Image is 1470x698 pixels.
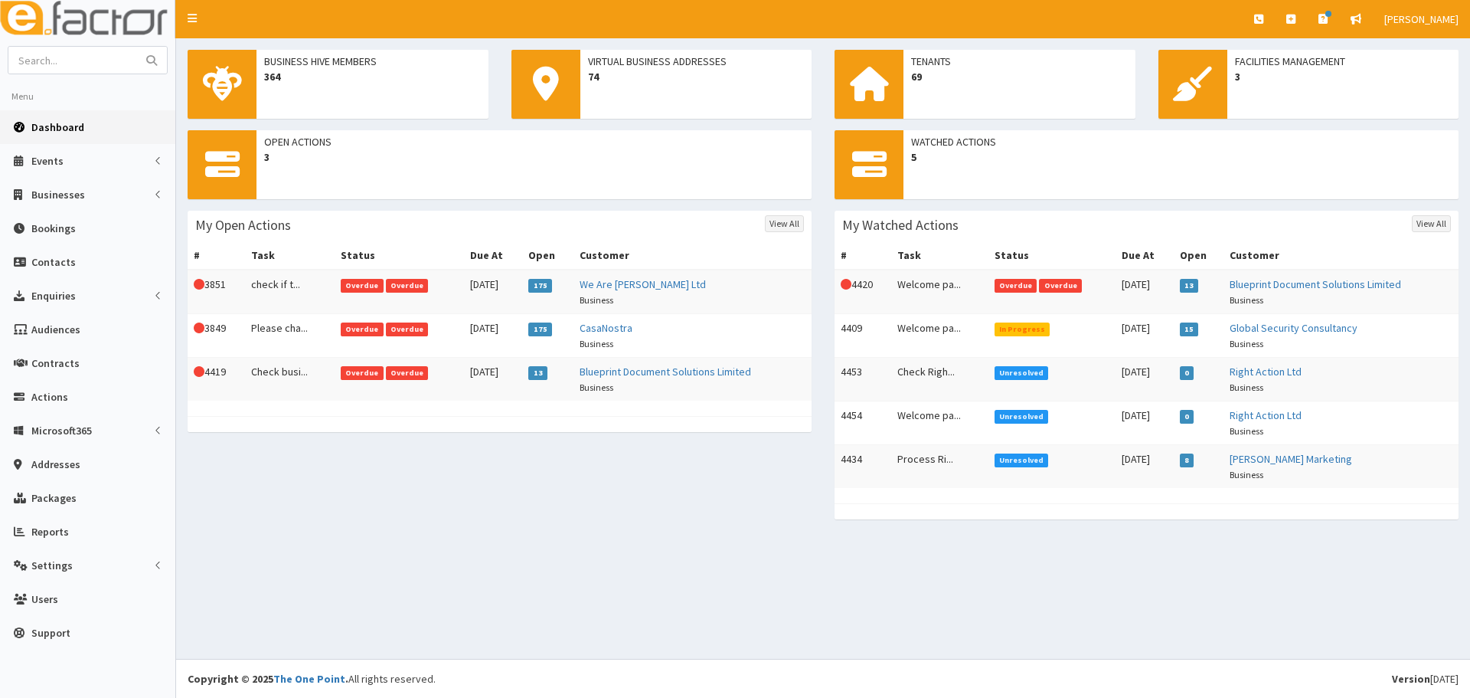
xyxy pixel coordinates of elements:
[31,592,58,606] span: Users
[580,277,706,291] a: We Are [PERSON_NAME] Ltd
[842,218,959,232] h3: My Watched Actions
[1412,215,1451,232] a: View All
[835,401,891,445] td: 4454
[891,314,988,358] td: Welcome pa...
[31,154,64,168] span: Events
[841,279,851,290] i: This Action is overdue!
[1230,365,1302,378] a: Right Action Ltd
[988,241,1116,270] th: Status
[995,323,1050,336] span: In Progress
[341,323,384,336] span: Overdue
[835,270,891,314] td: 4420
[31,289,76,303] span: Enquiries
[580,365,751,378] a: Blueprint Document Solutions Limited
[835,358,891,401] td: 4453
[31,255,76,269] span: Contacts
[31,221,76,235] span: Bookings
[464,358,523,401] td: [DATE]
[528,366,547,380] span: 13
[588,54,805,69] span: Virtual Business Addresses
[464,270,523,314] td: [DATE]
[580,294,613,306] small: Business
[1235,54,1452,69] span: Facilities Management
[1384,12,1459,26] span: [PERSON_NAME]
[31,390,68,404] span: Actions
[1230,408,1302,422] a: Right Action Ltd
[188,358,245,401] td: 4419
[341,279,384,293] span: Overdue
[995,279,1037,293] span: Overdue
[264,134,804,149] span: Open Actions
[835,314,891,358] td: 4409
[188,241,245,270] th: #
[835,241,891,270] th: #
[386,279,429,293] span: Overdue
[765,215,804,232] a: View All
[1180,454,1194,467] span: 8
[188,314,245,358] td: 3849
[1392,671,1459,687] div: [DATE]
[911,134,1451,149] span: Watched Actions
[528,323,552,336] span: 175
[891,241,988,270] th: Task
[1230,469,1263,480] small: Business
[386,323,429,336] span: Overdue
[588,69,805,84] span: 74
[580,382,613,393] small: Business
[835,445,891,489] td: 4434
[195,218,291,232] h3: My Open Actions
[573,241,812,270] th: Customer
[31,457,80,471] span: Addresses
[1180,366,1194,380] span: 0
[1235,69,1452,84] span: 3
[891,401,988,445] td: Welcome pa...
[264,54,481,69] span: Business Hive Members
[1116,358,1173,401] td: [DATE]
[911,69,1128,84] span: 69
[995,454,1049,467] span: Unresolved
[245,241,335,270] th: Task
[1230,294,1263,306] small: Business
[1116,445,1173,489] td: [DATE]
[995,410,1049,424] span: Unresolved
[1116,401,1173,445] td: [DATE]
[522,241,573,270] th: Open
[188,270,245,314] td: 3851
[1230,321,1357,335] a: Global Security Consultancy
[891,445,988,489] td: Process Ri...
[31,188,85,202] span: Businesses
[386,366,429,380] span: Overdue
[1039,279,1082,293] span: Overdue
[1180,410,1194,424] span: 0
[31,323,80,336] span: Audiences
[245,314,335,358] td: Please cha...
[580,321,632,335] a: CasaNostra
[1230,452,1352,466] a: [PERSON_NAME] Marketing
[891,270,988,314] td: Welcome pa...
[1116,270,1173,314] td: [DATE]
[341,366,384,380] span: Overdue
[1392,672,1430,686] b: Version
[995,366,1049,380] span: Unresolved
[245,270,335,314] td: check if t...
[1230,338,1263,349] small: Business
[528,279,552,293] span: 175
[31,559,73,572] span: Settings
[891,358,988,401] td: Check Righ...
[31,356,80,370] span: Contracts
[194,323,204,333] i: This Action is overdue!
[1180,279,1199,293] span: 13
[1116,314,1173,358] td: [DATE]
[245,358,335,401] td: Check busi...
[335,241,464,270] th: Status
[31,120,84,134] span: Dashboard
[911,54,1128,69] span: Tenants
[911,149,1451,165] span: 5
[8,47,137,74] input: Search...
[264,69,481,84] span: 364
[188,672,348,686] strong: Copyright © 2025 .
[1174,241,1223,270] th: Open
[31,626,70,640] span: Support
[264,149,804,165] span: 3
[194,279,204,290] i: This Action is overdue!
